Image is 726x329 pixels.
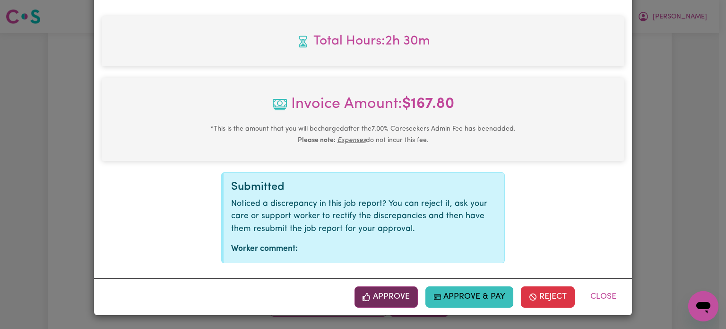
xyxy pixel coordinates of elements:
[354,286,418,307] button: Approve
[688,291,718,321] iframe: Button to launch messaging window
[109,93,617,123] span: Invoice Amount:
[298,137,336,144] b: Please note:
[109,31,617,51] span: Total hours worked: 2 hours 30 minutes
[231,181,285,193] span: Submitted
[231,198,497,235] p: Noticed a discrepancy in this job report? You can reject it, ask your care or support worker to r...
[402,97,454,112] b: $ 167.80
[231,245,298,253] strong: Worker comment:
[582,286,624,307] button: Close
[337,137,366,144] u: Expenses
[521,286,575,307] button: Reject
[210,125,516,144] small: This is the amount that you will be charged after the 7.00 % Careseekers Admin Fee has been added...
[425,286,514,307] button: Approve & Pay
